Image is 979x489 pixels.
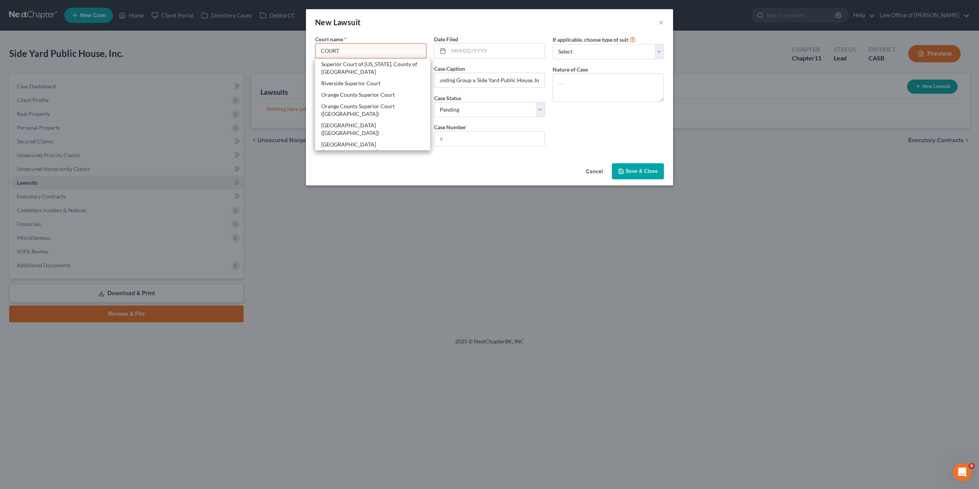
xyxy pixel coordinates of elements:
[969,463,975,469] span: 6
[434,65,465,73] label: Case Caption
[434,35,458,43] label: Date Filed
[321,102,424,118] div: Orange County Superior Court ([GEOGRAPHIC_DATA])
[321,60,424,76] div: Superior Court of [US_STATE], County of [GEOGRAPHIC_DATA]
[659,18,664,27] button: ×
[953,463,971,481] iframe: Intercom live chat
[321,122,424,137] div: [GEOGRAPHIC_DATA] ([GEOGRAPHIC_DATA])
[626,168,658,174] span: Save & Close
[434,95,461,101] span: Case Status
[321,91,424,99] div: Orange County Superior Court
[553,65,588,73] label: Nature of Case
[321,141,424,156] div: [GEOGRAPHIC_DATA] ([GEOGRAPHIC_DATA])
[580,164,609,179] button: Cancel
[434,73,545,88] input: --
[333,18,361,27] span: Lawsuit
[315,18,332,27] span: New
[449,44,545,58] input: MM/DD/YYYY
[553,36,628,44] label: If applicable, choose type of suit
[315,43,426,58] input: Search court by name...
[612,163,664,179] button: Save & Close
[434,123,466,131] label: Case Number
[315,36,343,42] span: Court name
[321,80,424,87] div: Riverside Superior Court
[434,132,545,146] input: #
